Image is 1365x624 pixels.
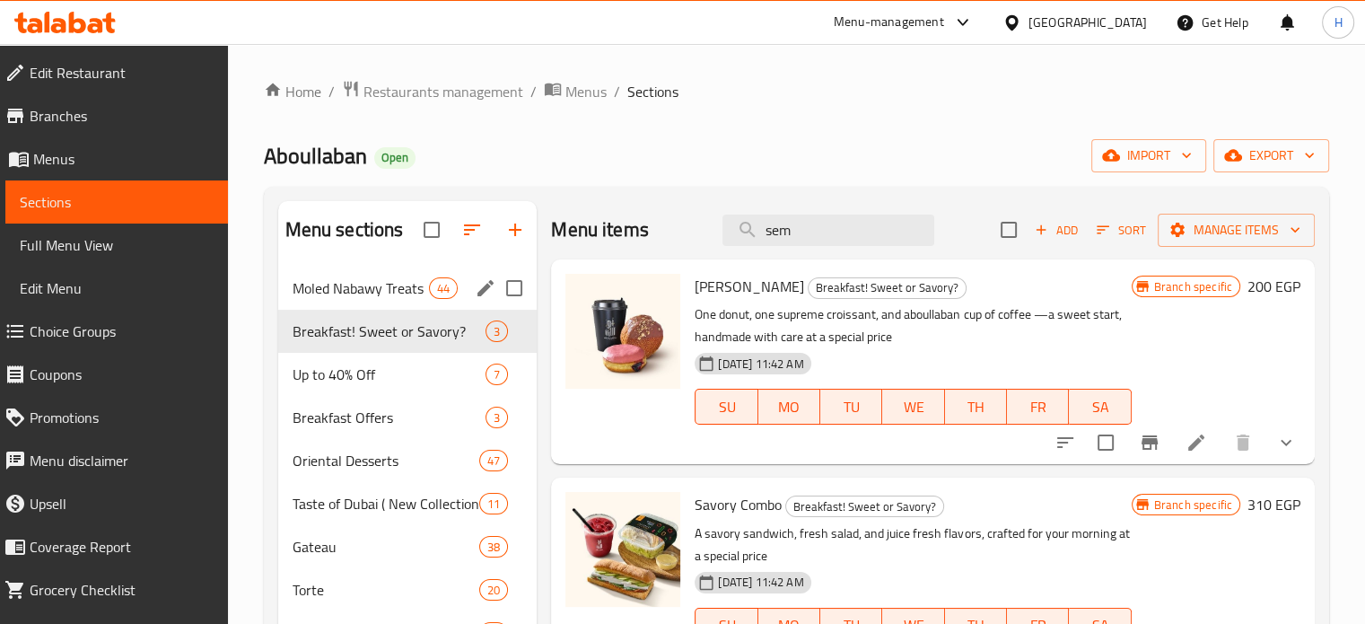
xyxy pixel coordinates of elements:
[293,407,486,428] span: Breakfast Offers
[264,81,321,102] a: Home
[1069,389,1131,425] button: SA
[695,273,804,300] span: [PERSON_NAME]
[722,215,934,246] input: search
[328,81,335,102] li: /
[703,394,750,420] span: SU
[20,277,214,299] span: Edit Menu
[1044,421,1087,464] button: sort-choices
[479,450,508,471] div: items
[711,356,810,373] span: [DATE] 11:42 AM
[30,450,214,471] span: Menu disclaimer
[952,394,1000,420] span: TH
[264,80,1329,103] nav: breadcrumb
[479,493,508,514] div: items
[695,491,782,518] span: Savory Combo
[1028,13,1147,32] div: [GEOGRAPHIC_DATA]
[293,579,480,601] span: Torte
[809,277,966,298] span: Breakfast! Sweet or Savory?
[20,191,214,213] span: Sections
[1085,216,1158,244] span: Sort items
[30,62,214,83] span: Edit Restaurant
[1213,139,1329,172] button: export
[413,211,451,249] span: Select all sections
[1221,421,1264,464] button: delete
[1076,394,1124,420] span: SA
[695,389,757,425] button: SU
[480,496,507,513] span: 11
[1028,216,1085,244] button: Add
[486,364,508,385] div: items
[614,81,620,102] li: /
[30,321,214,342] span: Choice Groups
[480,582,507,599] span: 20
[486,323,507,340] span: 3
[480,539,507,556] span: 38
[1334,13,1342,32] span: H
[565,81,607,102] span: Menus
[758,389,820,425] button: MO
[565,274,680,389] img: Sabahk Helw
[695,303,1131,348] p: One donut, one supreme croissant, and aboullaban cup of coffee —a sweet start, handmade with care...
[627,81,678,102] span: Sections
[1247,274,1300,299] h6: 200 EGP
[293,277,430,299] span: Moled Nabawy Treats
[1087,424,1124,461] span: Select to update
[820,389,882,425] button: TU
[882,389,944,425] button: WE
[785,496,944,517] div: Breakfast! Sweet or Savory?
[479,579,508,601] div: items
[695,523,1131,567] p: A savory sandwich, fresh salad, and juice fresh flavors, crafted for your morning at a special price
[551,216,649,243] h2: Menu items
[374,147,416,169] div: Open
[1028,216,1085,244] span: Add item
[285,216,404,243] h2: Menu sections
[472,275,499,302] button: edit
[486,366,507,383] span: 7
[544,80,607,103] a: Menus
[1007,389,1069,425] button: FR
[293,493,480,514] span: Taste of Dubai ( New Collection )
[1186,432,1207,453] a: Edit menu item
[808,277,967,299] div: Breakfast! Sweet or Savory?
[1158,214,1315,247] button: Manage items
[342,80,523,103] a: Restaurants management
[827,394,875,420] span: TU
[278,525,538,568] div: Gateau38
[264,136,367,176] span: Aboullaban
[565,492,680,607] img: Savory Combo
[1106,145,1192,167] span: import
[1014,394,1062,420] span: FR
[430,280,457,297] span: 44
[30,407,214,428] span: Promotions
[293,321,486,342] span: Breakfast! Sweet or Savory?
[486,407,508,428] div: items
[1172,219,1300,242] span: Manage items
[278,353,538,396] div: Up to 40% Off7
[1091,139,1206,172] button: import
[278,439,538,482] div: Oriental Desserts47
[1097,220,1146,241] span: Sort
[479,536,508,558] div: items
[766,394,813,420] span: MO
[1128,421,1171,464] button: Branch-specific-item
[1264,421,1308,464] button: show more
[711,574,810,591] span: [DATE] 11:42 AM
[486,321,508,342] div: items
[494,208,537,251] button: Add section
[30,536,214,558] span: Coverage Report
[480,453,507,470] span: 47
[278,310,538,353] div: Breakfast! Sweet or Savory?3
[20,234,214,256] span: Full Menu View
[293,364,486,385] span: Up to 40% Off
[30,105,214,127] span: Branches
[278,568,538,611] div: Torte20
[293,536,480,558] div: Gateau
[278,396,538,439] div: Breakfast Offers3
[293,450,480,471] div: Oriental Desserts
[363,81,523,102] span: Restaurants management
[1247,492,1300,517] h6: 310 EGP
[429,277,458,299] div: items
